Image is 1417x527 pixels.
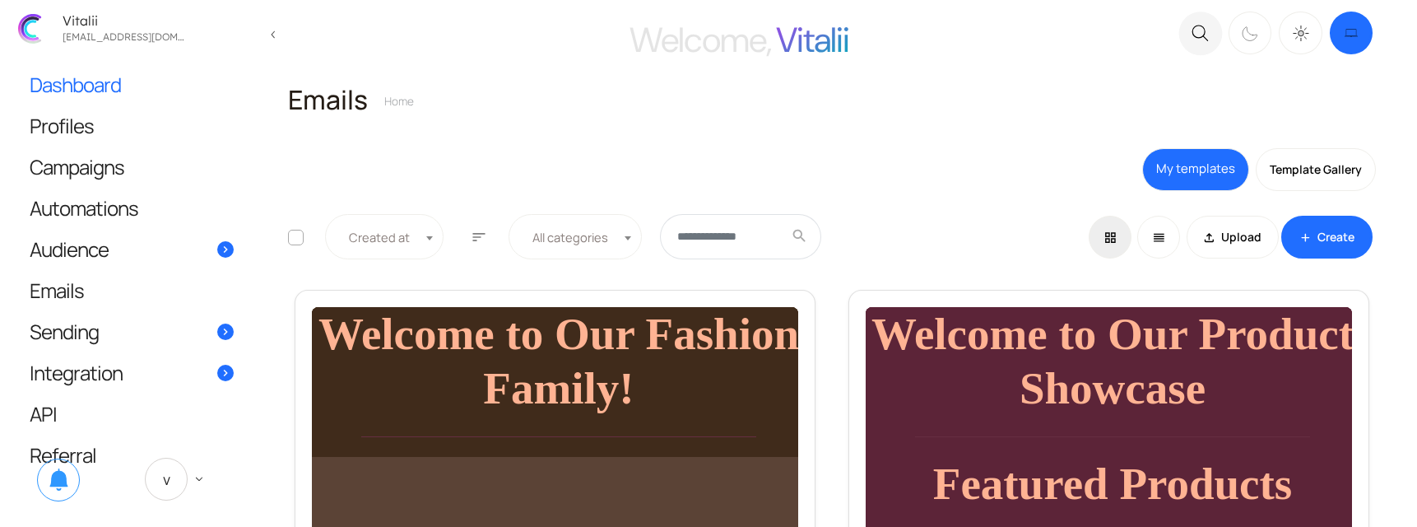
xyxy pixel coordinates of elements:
a: My templates [1142,148,1249,191]
span: file_upload [1202,229,1216,247]
span: Dashboard [30,76,121,93]
span: Created at [325,214,444,259]
div: Dark mode switcher [1226,8,1376,58]
div: " [16,265,477,280]
span: [PERSON_NAME] [16,362,125,376]
label: Email Address [13,319,481,340]
a: Audience [13,229,250,269]
a: reorder [1137,216,1180,259]
p: Discover the latest trends and exclusive collections! [16,138,477,160]
a: file_uploadUpload [1187,216,1278,259]
span: Emails [288,82,368,119]
span: Integration [30,364,123,381]
img: headphones red [149,378,207,436]
span: Sending [30,323,99,340]
a: Home [384,94,414,109]
span: grid_view [1103,229,1117,247]
span: Audience [30,240,109,258]
label: Your Message [13,422,481,443]
span: keyboard_arrow_down [192,472,207,487]
blockquote: The only way to do great work is to love what you do [16,280,477,346]
span: Automations [30,199,138,217]
div: Basic example [1089,216,1187,259]
span: Co-founder and former CEO of Apple Inc. [16,384,228,397]
a: Vitalii [EMAIL_ADDRESS][DOMAIN_NAME] [8,7,257,50]
a: Profiles [13,105,250,146]
span: Created at [342,228,426,246]
label: Last Name [13,217,481,238]
span: All categories [526,228,625,246]
label: Email Address [13,319,473,340]
button: Submit [13,442,105,482]
span: V [145,458,188,501]
p: Don't miss out on our exclusive offers before they're gone. This is your last chance to save big! [16,124,477,169]
span: HEADPHONES [16,483,470,496]
h1: Play to get discount [16,16,477,71]
img: Product 2 [165,326,329,491]
a: addCreate [1281,216,1373,259]
span: search [791,232,808,240]
a: grid_view [1089,216,1131,259]
span: sort [471,230,487,245]
a: Referral [13,435,250,475]
span: All categories [509,214,642,259]
p: We're excited to have you here! Please fill out the form below to stay updated with our latest news. [16,29,470,73]
div: vitalijgladkij@gmail.com [58,27,189,43]
label: Name [13,164,473,184]
label: First Name [13,115,481,136]
div: Vitalii [58,14,189,27]
label: Product Feedback [13,368,473,389]
a: Shop Now [186,205,308,245]
label: First Name [13,115,473,136]
label: Last Name [13,217,473,238]
a: Dashboard [13,64,250,105]
span: Profiles [30,117,94,134]
a: V keyboard_arrow_down [128,446,225,512]
label: Email [13,266,473,287]
img: headphones blue [281,378,338,436]
span: reorder [1152,229,1166,247]
p: We're glad you're here! Check out the latest updates and don't hesitate to reach out to us. [16,29,477,73]
a: Automations [13,188,250,228]
a: Emails [13,270,250,310]
span: Vitalii [776,17,849,63]
span: add [1298,229,1312,247]
a: Button [186,448,308,488]
a: Integration [13,352,250,393]
button: sort [467,214,491,259]
img: headphones black [215,378,272,436]
a: Sending [13,311,250,352]
a: API [13,394,250,434]
a: Template Gallery [1256,148,1376,191]
span: Campaigns [30,158,124,175]
p: Discover our latest range of products designed to enhance your lifestyle. [16,234,477,255]
span: Emails [30,282,84,299]
p: Thank you for choosing our product. We would love to hear about your experience to help us improve. [16,77,470,122]
a: Campaigns [13,147,250,187]
span: API [30,405,57,422]
p: Explore the elegance of monochrome with our latest fashion line. [16,179,477,201]
span: Welcome, [630,17,771,63]
img: Product 3 [329,326,494,491]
